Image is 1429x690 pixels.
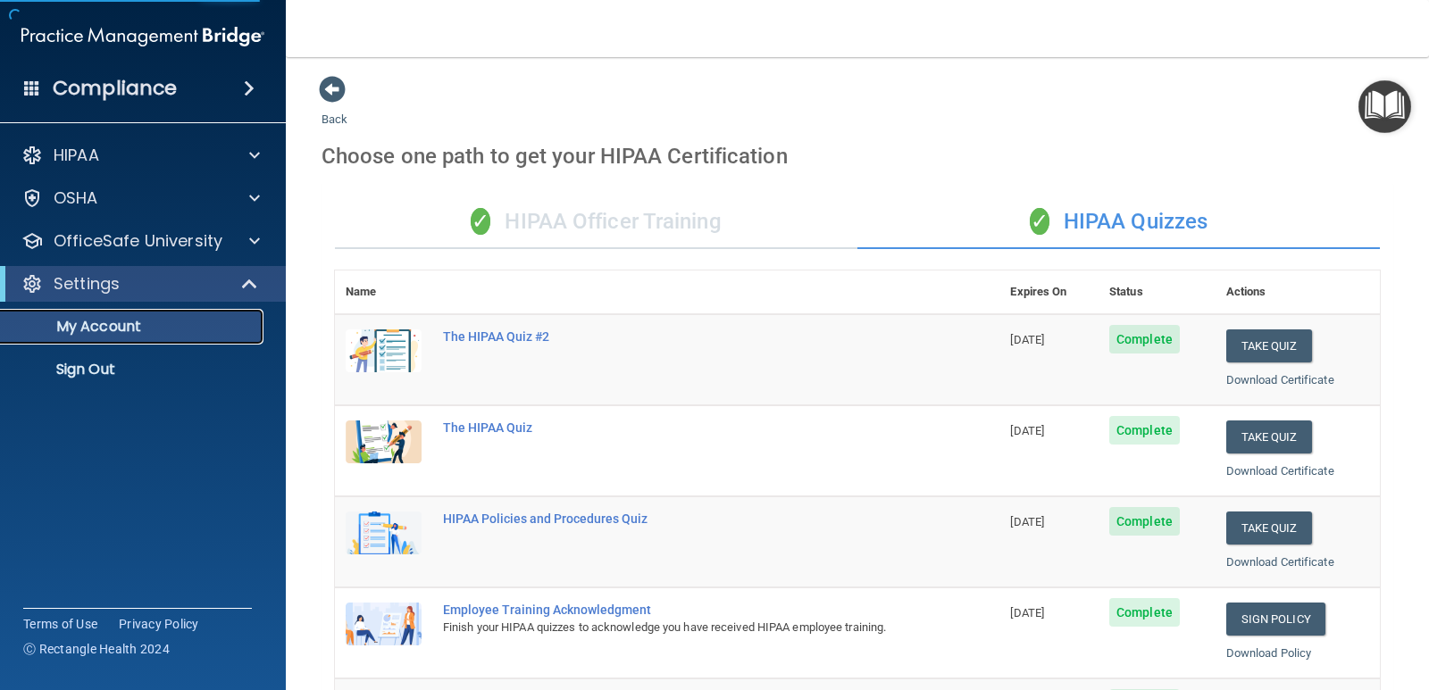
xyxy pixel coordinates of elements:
p: My Account [12,318,255,336]
div: The HIPAA Quiz [443,420,910,435]
button: Take Quiz [1226,329,1312,362]
a: Sign Policy [1226,603,1325,636]
a: OSHA [21,187,260,209]
a: Download Policy [1226,646,1312,660]
span: Complete [1109,598,1180,627]
p: OfficeSafe University [54,230,222,252]
span: ✓ [471,208,490,235]
div: Choose one path to get your HIPAA Certification [322,130,1393,182]
p: OSHA [54,187,98,209]
div: Finish your HIPAA quizzes to acknowledge you have received HIPAA employee training. [443,617,910,638]
div: HIPAA Officer Training [335,195,857,249]
a: Download Certificate [1226,373,1334,387]
a: OfficeSafe University [21,230,260,252]
a: Download Certificate [1226,464,1334,478]
th: Expires On [999,270,1099,314]
a: Terms of Use [23,615,97,633]
button: Take Quiz [1226,420,1312,453]
th: Actions [1216,270,1380,314]
div: HIPAA Quizzes [857,195,1380,249]
button: Take Quiz [1226,511,1312,545]
a: Download Certificate [1226,555,1334,569]
span: ✓ [1030,208,1049,235]
div: Employee Training Acknowledgment [443,603,910,617]
th: Name [335,270,432,314]
span: [DATE] [1010,333,1044,346]
p: Sign Out [12,361,255,378]
p: Settings [54,273,120,295]
th: Status [1099,270,1216,314]
span: [DATE] [1010,424,1044,437]
span: Ⓒ Rectangle Health 2024 [23,640,170,658]
div: HIPAA Policies and Procedures Quiz [443,511,910,526]
a: Back [322,91,347,126]
p: HIPAA [54,145,99,166]
span: [DATE] [1010,515,1044,528]
span: Complete [1109,325,1180,353]
span: [DATE] [1010,606,1044,619]
span: Complete [1109,416,1180,445]
div: The HIPAA Quiz #2 [443,329,910,344]
img: PMB logo [21,19,264,54]
h4: Compliance [53,76,177,101]
a: Settings [21,273,259,295]
button: Open Resource Center [1358,80,1411,133]
a: HIPAA [21,145,260,166]
span: Complete [1109,507,1180,536]
a: Privacy Policy [119,615,199,633]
